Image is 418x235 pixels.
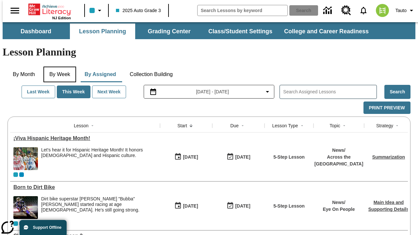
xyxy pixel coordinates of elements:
div: Home [28,2,71,20]
p: News / [314,147,363,154]
button: Grading Center [137,23,202,39]
p: Eye On People [323,206,355,213]
a: Data Center [319,2,337,20]
p: 5-Step Lesson [273,203,305,210]
div: Strategy [376,122,393,129]
span: Support Offline [33,225,61,230]
button: Class/Student Settings [203,23,278,39]
button: Print Preview [363,102,410,114]
div: [DATE] [183,153,198,161]
button: 09/01/25: Last day the lesson can be accessed [224,200,252,212]
button: By Month [8,67,40,82]
button: Sort [298,122,306,130]
a: Main Idea and Supporting Details [368,200,409,212]
button: College and Career Readiness [279,23,374,39]
h1: Lesson Planning [3,46,415,58]
img: Motocross racer James Stewart flies through the air on his dirt bike. [13,196,38,219]
p: News / [323,199,355,206]
div: Current Class [13,172,18,177]
div: ¡Viva Hispanic Heritage Month! [13,135,157,141]
div: Born to Dirt Bike [13,184,157,190]
div: [DATE] [235,153,250,161]
button: Dashboard [3,23,69,39]
span: [DATE] - [DATE] [196,88,229,95]
div: Dirt bike superstar [PERSON_NAME] "Bubba" [PERSON_NAME] started racing at age [DEMOGRAPHIC_DATA].... [41,196,157,212]
svg: Collapse Date Range Filter [264,88,271,96]
div: Lesson Type [272,122,298,129]
div: Lesson [74,122,88,129]
button: Class color is light blue. Change class color [87,5,106,16]
button: Select a new avatar [372,2,393,19]
img: avatar image [376,4,389,17]
div: Due [230,122,239,129]
a: Summarization [372,154,405,160]
button: Last Week [22,86,55,98]
img: A photograph of Hispanic women participating in a parade celebrating Hispanic culture. The women ... [13,147,38,170]
a: Home [28,3,71,16]
a: Resource Center, Will open in new tab [337,2,355,19]
div: SubNavbar [3,23,375,39]
div: OL 2025 Auto Grade 4 [19,172,24,177]
button: By Week [43,67,76,82]
a: Born to Dirt Bike, Lessons [13,184,157,190]
input: search field [198,5,287,16]
button: Open side menu [5,1,24,20]
p: 5-Step Lesson [273,154,305,161]
button: Lesson Planning [70,23,135,39]
div: Topic [330,122,340,129]
button: Search [384,85,410,99]
div: Start [177,122,187,129]
button: Support Offline [20,220,67,235]
button: Collection Building [124,67,178,82]
p: Across the [GEOGRAPHIC_DATA] [314,154,363,167]
button: Sort [393,122,401,130]
button: This Week [57,86,90,98]
span: 2025 Auto Grade 3 [116,7,161,14]
div: SubNavbar [3,22,415,39]
button: 09/01/25: First time the lesson was available [172,151,200,163]
button: Sort [88,122,96,130]
div: [DATE] [183,202,198,210]
div: Let's hear it for Hispanic Heritage Month! It honors [DEMOGRAPHIC_DATA] and Hispanic culture. [41,147,157,158]
button: Sort [187,122,195,130]
button: 09/01/25: Last day the lesson can be accessed [224,151,252,163]
button: Profile/Settings [393,5,418,16]
div: Dirt bike superstar James "Bubba" Stewart started racing at age 4. He's still going strong. [41,196,157,219]
div: [DATE] [235,202,250,210]
a: Notifications [355,2,372,19]
button: Sort [239,122,247,130]
button: Sort [340,122,348,130]
input: Search Assigned Lessons [283,87,376,97]
span: NJ Edition [52,16,71,20]
button: Next Week [92,86,126,98]
button: Select the date range menu item [147,88,272,96]
button: 09/01/25: First time the lesson was available [172,200,200,212]
a: ¡Viva Hispanic Heritage Month! , Lessons [13,135,157,141]
div: OL 2025 Auto Grade 4 [19,221,24,226]
span: Tauto [395,7,407,14]
button: By Assigned [79,67,121,82]
div: Let's hear it for Hispanic Heritage Month! It honors Hispanic Americans and Hispanic culture. [41,147,157,170]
